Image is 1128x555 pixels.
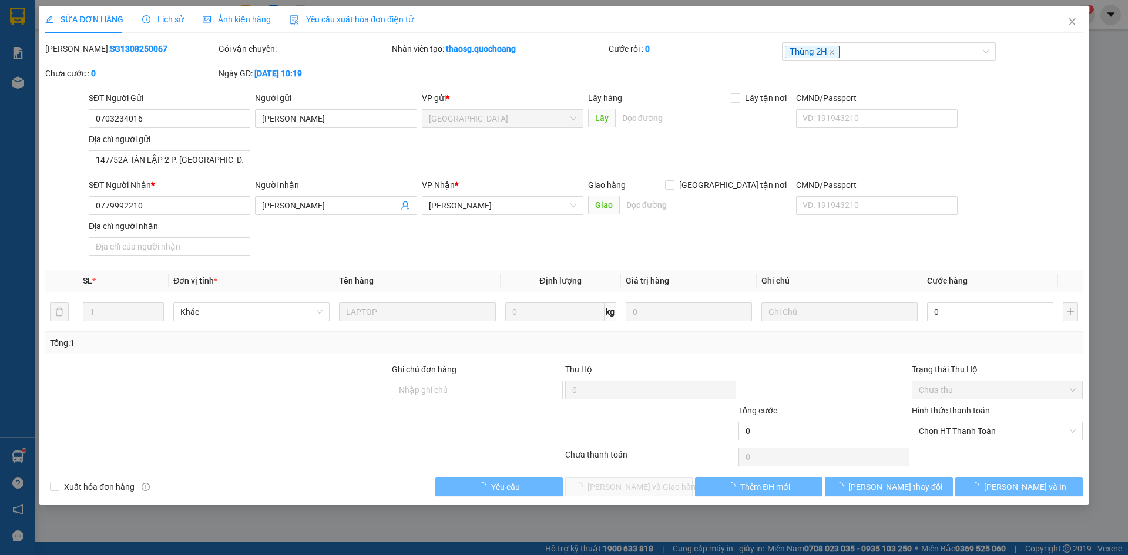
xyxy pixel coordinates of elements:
b: thaosg.quochoang [446,44,516,53]
div: Tổng: 1 [50,337,435,349]
span: [PERSON_NAME] thay đổi [848,480,942,493]
span: [PERSON_NAME] và In [984,480,1066,493]
span: Thùng 2H [785,46,840,59]
div: Trạng thái Thu Hộ [912,363,1083,376]
li: VP [PERSON_NAME] [6,50,81,63]
span: environment [6,65,14,73]
input: Dọc đường [619,196,791,214]
span: loading [478,482,491,490]
span: picture [203,15,211,23]
span: Lấy hàng [588,93,622,103]
span: clock-circle [142,15,150,23]
span: loading [727,482,740,490]
button: [PERSON_NAME] thay đổi [825,477,952,496]
div: Cước rồi : [609,42,780,55]
button: [PERSON_NAME] và Giao hàng [565,477,693,496]
input: Địa chỉ của người nhận [89,237,250,256]
label: Hình thức thanh toán [912,406,990,415]
div: CMND/Passport [796,92,958,105]
span: Sài Gòn [429,110,576,127]
li: [PERSON_NAME] [6,6,170,28]
li: VP [GEOGRAPHIC_DATA] [81,50,156,89]
span: Thu Hộ [565,365,592,374]
span: SỬA ĐƠN HÀNG [45,15,123,24]
input: Địa chỉ của người gửi [89,150,250,169]
button: Close [1056,6,1089,39]
div: CMND/Passport [796,179,958,191]
span: Đơn vị tính [173,276,217,285]
span: Lấy tận nơi [740,92,791,105]
span: user-add [401,201,410,210]
span: edit [45,15,53,23]
input: Dọc đường [615,109,791,127]
button: [PERSON_NAME] và In [955,477,1083,496]
span: Xuất hóa đơn hàng [59,480,139,493]
div: SĐT Người Nhận [89,179,250,191]
img: logo.jpg [6,6,47,47]
div: Chưa cước : [45,67,216,80]
span: kg [605,302,616,321]
button: Yêu cầu [435,477,563,496]
div: Ngày GD: [219,67,390,80]
div: Người gửi [255,92,417,105]
span: loading [835,482,848,490]
button: plus [1063,302,1078,321]
div: Địa chỉ người gửi [89,133,250,146]
span: Cước hàng [927,276,968,285]
span: Cao Lãnh [429,197,576,214]
span: info-circle [142,483,150,491]
input: 0 [626,302,752,321]
span: close [1067,17,1077,26]
span: Tổng cước [738,406,777,415]
span: Yêu cầu [491,480,520,493]
div: Chưa thanh toán [564,448,737,469]
span: Tên hàng [339,276,374,285]
span: Giao [588,196,619,214]
b: 0 [645,44,650,53]
span: Giao hàng [588,180,626,190]
input: Ghi Chú [761,302,918,321]
button: delete [50,302,69,321]
span: Chưa thu [919,381,1076,399]
span: VP Nhận [422,180,455,190]
b: SG1308250067 [110,44,167,53]
span: Giá trị hàng [626,276,669,285]
b: 0 [91,69,96,78]
div: Người nhận [255,179,417,191]
div: SĐT Người Gửi [89,92,250,105]
span: Lịch sử [142,15,184,24]
th: Ghi chú [757,270,922,292]
input: Ghi chú đơn hàng [392,381,563,399]
span: Chọn HT Thanh Toán [919,422,1076,440]
input: VD: Bàn, Ghế [339,302,495,321]
span: Lấy [588,109,615,127]
span: Định lượng [540,276,582,285]
div: Gói vận chuyển: [219,42,390,55]
div: Địa chỉ người nhận [89,220,250,233]
button: Thêm ĐH mới [695,477,822,496]
img: icon [290,15,299,25]
div: [PERSON_NAME]: [45,42,216,55]
span: loading [971,482,984,490]
span: Yêu cầu xuất hóa đơn điện tử [290,15,414,24]
div: VP gửi [422,92,583,105]
span: [GEOGRAPHIC_DATA] tận nơi [674,179,791,191]
div: Nhân viên tạo: [392,42,606,55]
span: close [829,49,835,55]
span: SL [83,276,92,285]
span: Thêm ĐH mới [740,480,790,493]
span: Khác [180,303,323,321]
label: Ghi chú đơn hàng [392,365,456,374]
b: [DATE] 10:19 [254,69,302,78]
span: Ảnh kiện hàng [203,15,271,24]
